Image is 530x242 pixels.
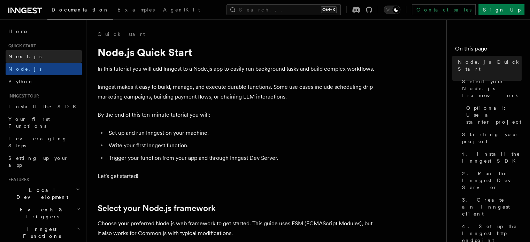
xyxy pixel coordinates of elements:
[462,131,522,145] span: Starting your project
[6,113,82,132] a: Your first Functions
[98,46,376,58] h1: Node.js Quick Start
[6,63,82,75] a: Node.js
[8,104,80,109] span: Install the SDK
[47,2,113,19] a: Documentation
[462,170,522,191] span: 2. Run the Inngest Dev Server
[6,187,76,201] span: Local Development
[98,31,145,38] a: Quick start
[459,148,522,167] a: 1. Install the Inngest SDK
[8,28,28,35] span: Home
[159,2,204,19] a: AgentKit
[478,4,524,15] a: Sign Up
[6,132,82,152] a: Leveraging Steps
[117,7,155,13] span: Examples
[321,6,337,13] kbd: Ctrl+K
[6,93,39,99] span: Inngest tour
[462,196,522,217] span: 3. Create an Inngest client
[458,58,522,72] span: Node.js Quick Start
[52,7,109,13] span: Documentation
[6,226,75,240] span: Inngest Functions
[113,2,159,19] a: Examples
[98,64,376,74] p: In this tutorial you will add Inngest to a Node.js app to easily run background tasks and build c...
[6,43,36,49] span: Quick start
[459,167,522,194] a: 2. Run the Inngest Dev Server
[463,102,522,128] a: Optional: Use a starter project
[98,219,376,238] p: Choose your preferred Node.js web framework to get started. This guide uses ESM (ECMAScript Modul...
[226,4,341,15] button: Search...Ctrl+K
[8,54,41,59] span: Next.js
[462,78,522,99] span: Select your Node.js framework
[8,136,67,148] span: Leveraging Steps
[8,66,41,72] span: Node.js
[98,110,376,120] p: By the end of this ten-minute tutorial you will:
[8,155,68,168] span: Setting up your app
[384,6,400,14] button: Toggle dark mode
[6,152,82,171] a: Setting up your app
[459,128,522,148] a: Starting your project
[107,141,376,150] li: Write your first Inngest function.
[459,75,522,102] a: Select your Node.js framework
[6,203,82,223] button: Events & Triggers
[6,50,82,63] a: Next.js
[107,128,376,138] li: Set up and run Inngest on your machine.
[6,75,82,88] a: Python
[455,45,522,56] h4: On this page
[6,177,29,182] span: Features
[459,194,522,220] a: 3. Create an Inngest client
[98,203,216,213] a: Select your Node.js framework
[6,184,82,203] button: Local Development
[98,82,376,102] p: Inngest makes it easy to build, manage, and execute durable functions. Some use cases include sch...
[98,171,376,181] p: Let's get started!
[412,4,476,15] a: Contact sales
[6,206,76,220] span: Events & Triggers
[163,7,200,13] span: AgentKit
[462,150,522,164] span: 1. Install the Inngest SDK
[455,56,522,75] a: Node.js Quick Start
[8,116,50,129] span: Your first Functions
[6,100,82,113] a: Install the SDK
[107,153,376,163] li: Trigger your function from your app and through Inngest Dev Server.
[6,25,82,38] a: Home
[466,104,522,125] span: Optional: Use a starter project
[8,79,34,84] span: Python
